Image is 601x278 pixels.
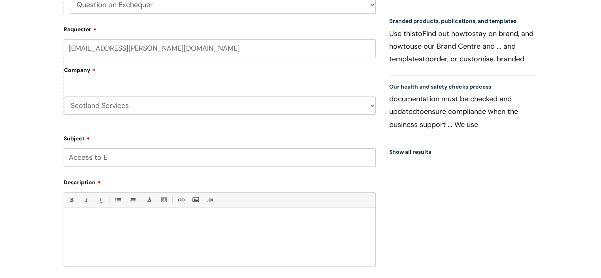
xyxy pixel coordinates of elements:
span: to [415,29,422,38]
a: 1. Ordered List (Ctrl-Shift-8) [127,195,137,205]
span: to [465,29,472,38]
span: to [422,54,430,64]
input: Email [64,39,376,57]
a: Back Color [159,195,169,205]
label: Requester [64,23,376,33]
a: Our health and safety checks process [389,83,491,90]
label: Subject [64,132,376,142]
a: Show all results [389,148,431,155]
a: • Unordered List (Ctrl-Shift-7) [113,195,122,205]
label: Description [64,176,376,186]
a: Remove formatting (Ctrl-\) [205,195,215,205]
a: Underline(Ctrl-U) [96,195,106,205]
a: Insert Image... [190,195,200,205]
a: Branded products, publications, and templates [389,17,516,25]
label: Company [64,64,376,82]
p: Use this Find out how stay on brand, and how use our Brand Centre and ... and templates order, or... [389,27,536,65]
a: Italic (Ctrl-I) [81,195,91,205]
a: Font Color [144,195,154,205]
span: to [417,107,424,116]
a: Bold (Ctrl-B) [66,195,76,205]
p: documentation must be checked and updated ensure compliance when the business support ... We use ... [389,93,536,130]
a: Link [176,195,186,205]
span: to [403,42,410,51]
